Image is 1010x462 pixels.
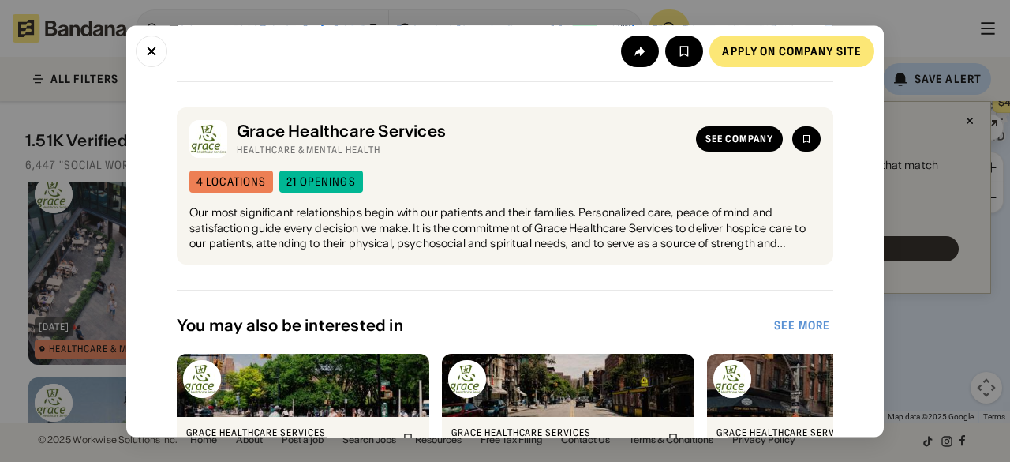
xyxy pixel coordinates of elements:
[186,426,393,439] div: Grace Healthcare Services
[716,426,923,439] div: Grace Healthcare Services
[802,435,827,460] img: Right Arrow
[722,45,862,56] div: Apply on company site
[286,176,355,187] div: 21 openings
[183,435,208,460] img: Left Arrow
[451,426,658,439] div: Grace Healthcare Services
[237,145,686,157] div: Healthcare & Mental Health
[448,360,486,398] img: Grace Healthcare Services logo
[189,120,227,158] img: Grace Healthcare Services logo
[713,360,751,398] img: Grace Healthcare Services logo
[177,316,771,335] div: You may also be interested in
[196,176,266,187] div: 4 locations
[774,320,830,331] div: See more
[183,360,221,398] img: Grace Healthcare Services logo
[705,134,773,144] div: See company
[189,205,821,252] div: Our most significant relationships begin with our patients and their families. Personalized care,...
[136,35,167,66] button: Close
[237,122,686,141] div: Grace Healthcare Services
